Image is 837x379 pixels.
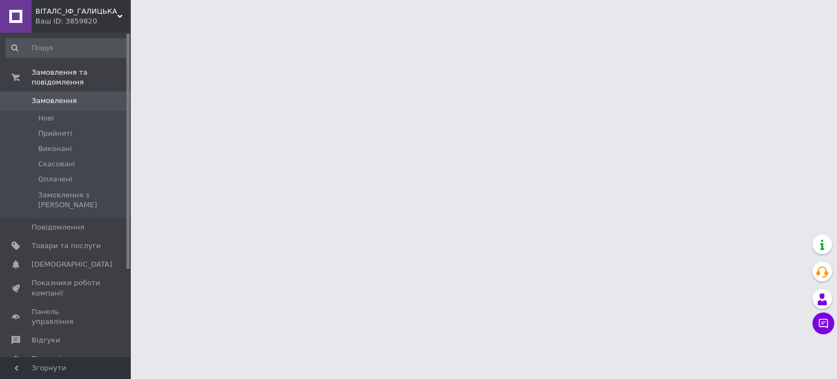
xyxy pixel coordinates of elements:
span: Оплачені [38,175,72,184]
span: Замовлення [32,96,77,106]
span: Панель управління [32,307,101,327]
span: Прийняті [38,129,72,139]
span: Замовлення та повідомлення [32,68,131,87]
span: Скасовані [38,159,75,169]
span: Покупці [32,354,61,364]
span: Нові [38,113,54,123]
span: [DEMOGRAPHIC_DATA] [32,260,112,269]
span: Відгуки [32,335,60,345]
input: Пошук [5,38,129,58]
span: Виконані [38,144,72,154]
span: Повідомлення [32,222,84,232]
span: Товари та послуги [32,241,101,251]
button: Чат з покупцем [812,312,834,334]
span: ВІТАЛС_ІФ_ГАЛИЦЬКА [35,7,117,16]
span: Показники роботи компанії [32,278,101,298]
div: Ваш ID: 3859820 [35,16,131,26]
span: Замовлення з [PERSON_NAME] [38,190,128,210]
